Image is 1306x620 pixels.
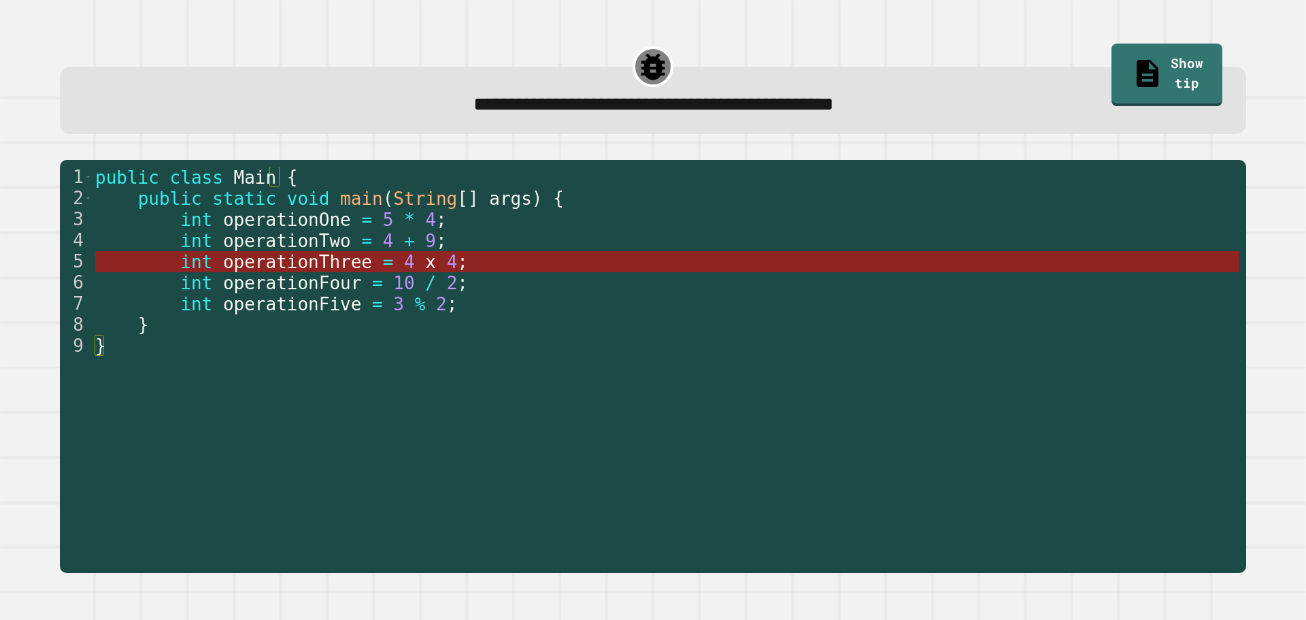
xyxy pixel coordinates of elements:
[446,273,457,293] span: 2
[84,167,92,188] span: Toggle code folding, rows 1 through 9
[60,251,93,272] div: 5
[84,188,92,209] span: Toggle code folding, rows 2 through 8
[393,189,457,209] span: String
[286,189,329,209] span: void
[446,252,457,272] span: 4
[425,273,436,293] span: /
[60,167,93,188] div: 1
[1111,44,1222,106] a: Show tip
[180,294,212,314] span: int
[60,314,93,336] div: 8
[382,231,393,251] span: 4
[414,294,425,314] span: %
[404,252,415,272] span: 4
[425,252,436,272] span: x
[60,272,93,293] div: 6
[212,189,276,209] span: static
[361,210,372,230] span: =
[436,294,447,314] span: 2
[60,188,93,209] div: 2
[425,231,436,251] span: 9
[222,273,361,293] span: operationFour
[222,252,371,272] span: operationThree
[60,230,93,251] div: 4
[425,210,436,230] span: 4
[180,231,212,251] span: int
[169,167,222,188] span: class
[95,167,159,188] span: public
[222,231,350,251] span: operationTwo
[222,210,350,230] span: operationOne
[60,336,93,357] div: 9
[382,210,393,230] span: 5
[361,231,372,251] span: =
[222,294,361,314] span: operationFive
[393,273,414,293] span: 10
[372,294,383,314] span: =
[180,273,212,293] span: int
[180,210,212,230] span: int
[372,273,383,293] span: =
[60,209,93,230] div: 3
[489,189,532,209] span: args
[404,231,415,251] span: +
[233,167,276,188] span: Main
[393,294,404,314] span: 3
[60,293,93,314] div: 7
[180,252,212,272] span: int
[340,189,383,209] span: main
[382,252,393,272] span: =
[137,189,201,209] span: public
